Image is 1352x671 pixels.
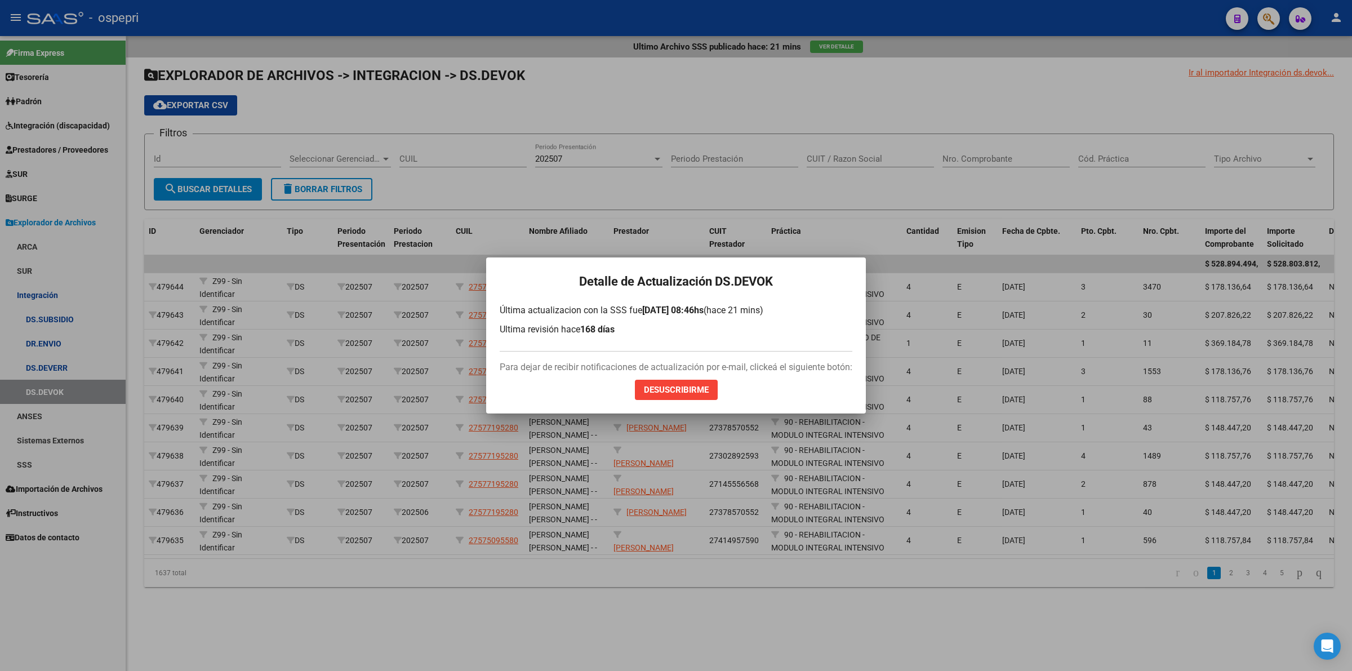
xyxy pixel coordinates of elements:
[500,323,852,336] p: Ultima revisión hace
[580,324,615,335] span: 168 días
[500,304,852,317] p: Última actualizacion con la SSS fue (hace 21 mins)
[635,380,718,400] button: Desuscribirme
[644,385,709,395] span: Desuscribirme
[500,361,852,374] p: Para dejar de recibir notificaciones de actualización por e-mail, clickeá el siguiente botón:
[642,305,704,315] span: [DATE] 08:46hs
[579,271,773,292] h2: Detalle de Actualización DS.DEVOK
[1314,633,1341,660] div: Open Intercom Messenger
